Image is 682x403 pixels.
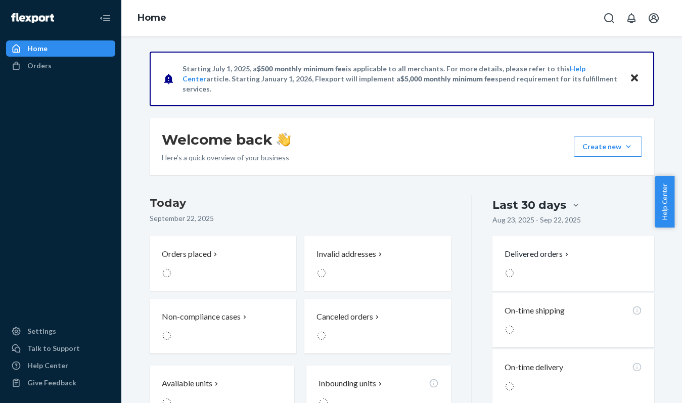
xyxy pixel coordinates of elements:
[138,12,166,23] a: Home
[27,361,68,371] div: Help Center
[11,13,54,23] img: Flexport logo
[505,248,571,260] button: Delivered orders
[304,236,451,291] button: Invalid addresses
[150,236,296,291] button: Orders placed
[655,176,674,228] button: Help Center
[492,197,566,213] div: Last 30 days
[150,299,296,353] button: Non-compliance cases
[505,362,563,373] p: On-time delivery
[316,248,376,260] p: Invalid addresses
[599,8,619,28] button: Open Search Box
[6,340,115,356] button: Talk to Support
[257,64,346,73] span: $500 monthly minimum fee
[6,375,115,391] button: Give Feedback
[6,323,115,339] a: Settings
[150,213,451,223] p: September 22, 2025
[6,357,115,374] a: Help Center
[162,130,291,149] h1: Welcome back
[304,299,451,353] button: Canceled orders
[505,305,565,317] p: On-time shipping
[628,71,641,86] button: Close
[162,248,211,260] p: Orders placed
[319,378,376,389] p: Inbounding units
[95,8,115,28] button: Close Navigation
[150,195,451,211] h3: Today
[129,4,174,33] ol: breadcrumbs
[27,43,48,54] div: Home
[6,40,115,57] a: Home
[27,343,80,353] div: Talk to Support
[316,311,373,323] p: Canceled orders
[27,61,52,71] div: Orders
[277,132,291,147] img: hand-wave emoji
[574,137,642,157] button: Create new
[400,74,495,83] span: $5,000 monthly minimum fee
[162,311,241,323] p: Non-compliance cases
[644,8,664,28] button: Open account menu
[492,215,581,225] p: Aug 23, 2025 - Sep 22, 2025
[6,58,115,74] a: Orders
[162,378,212,389] p: Available units
[621,8,642,28] button: Open notifications
[162,153,291,163] p: Here’s a quick overview of your business
[27,326,56,336] div: Settings
[27,378,76,388] div: Give Feedback
[183,64,620,94] p: Starting July 1, 2025, a is applicable to all merchants. For more details, please refer to this a...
